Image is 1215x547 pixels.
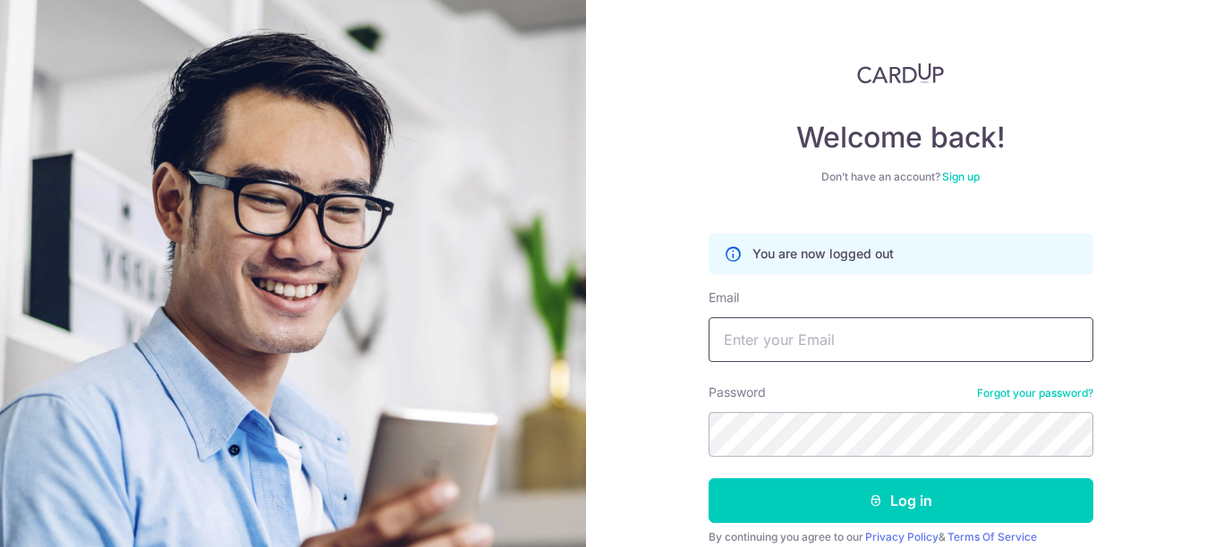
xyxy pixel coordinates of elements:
label: Email [709,289,739,307]
input: Enter your Email [709,317,1093,362]
button: Log in [709,478,1093,523]
a: Terms Of Service [947,530,1037,543]
div: Don’t have an account? [709,170,1093,184]
a: Privacy Policy [865,530,939,543]
a: Forgot your password? [977,386,1093,400]
h4: Welcome back! [709,120,1093,156]
div: By continuing you agree to our & [709,530,1093,544]
label: Password [709,383,766,401]
p: You are now logged out [752,245,894,263]
img: CardUp Logo [857,63,945,84]
a: Sign up [942,170,980,183]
